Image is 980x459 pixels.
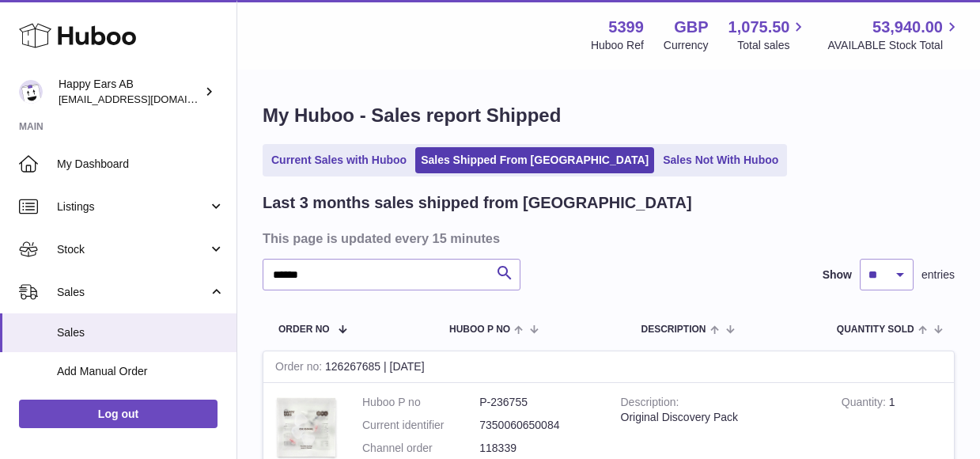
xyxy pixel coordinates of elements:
h1: My Huboo - Sales report Shipped [263,103,955,128]
dt: Channel order [362,441,479,456]
span: Sales [57,325,225,340]
a: Sales Shipped From [GEOGRAPHIC_DATA] [415,147,654,173]
a: Log out [19,400,218,428]
h3: This page is updated every 15 minutes [263,229,951,247]
dt: Current identifier [362,418,479,433]
label: Show [823,267,852,283]
dd: P-236755 [479,395,596,410]
strong: GBP [674,17,708,38]
span: AVAILABLE Stock Total [827,38,961,53]
a: Current Sales with Huboo [266,147,412,173]
span: Description [641,324,706,335]
span: Sales [57,285,208,300]
h2: Last 3 months sales shipped from [GEOGRAPHIC_DATA] [263,192,692,214]
span: Huboo P no [449,324,510,335]
dt: Huboo P no [362,395,479,410]
span: 1,075.50 [728,17,790,38]
span: Add Manual Order [57,364,225,379]
span: Quantity Sold [837,324,914,335]
strong: Quantity [842,396,889,412]
strong: Description [621,396,679,412]
span: Stock [57,242,208,257]
a: 53,940.00 AVAILABLE Stock Total [827,17,961,53]
a: Sales Not With Huboo [657,147,784,173]
span: Listings [57,199,208,214]
dd: 7350060650084 [479,418,596,433]
div: 126267685 | [DATE] [263,351,954,383]
div: Original Discovery Pack [621,410,818,425]
div: Currency [664,38,709,53]
span: My Dashboard [57,157,225,172]
span: Order No [278,324,330,335]
span: [EMAIL_ADDRESS][DOMAIN_NAME] [59,93,233,105]
dd: 118339 [479,441,596,456]
a: 1,075.50 Total sales [728,17,808,53]
span: Total sales [737,38,808,53]
strong: 5399 [608,17,644,38]
div: Huboo Ref [591,38,644,53]
strong: Order no [275,360,325,377]
div: Happy Ears AB [59,77,201,107]
span: 53,940.00 [872,17,943,38]
img: 3pl@happyearsearplugs.com [19,80,43,104]
span: entries [921,267,955,283]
